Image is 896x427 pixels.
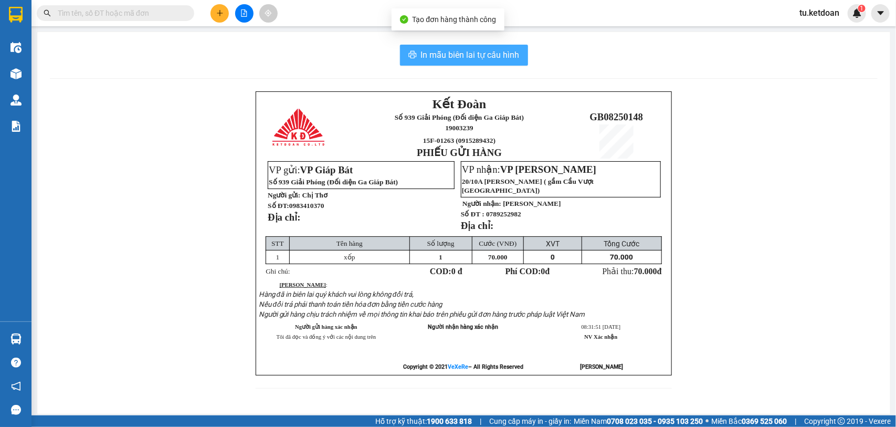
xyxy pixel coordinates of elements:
[289,202,324,210] span: 0983410370
[480,415,481,427] span: |
[268,191,300,199] strong: Người gửi:
[403,363,523,370] strong: Copyright © 2021 – All Rights Reserved
[266,267,290,275] span: Ghi chú:
[462,200,501,207] strong: Người nhận:
[852,8,862,18] img: icon-new-feature
[421,48,520,61] span: In mẫu biên lai tự cấu hình
[430,267,462,276] strong: COD:
[634,267,657,276] span: 70.000
[610,253,633,261] span: 70.000
[584,334,617,340] strong: NV Xác nhận
[742,417,787,425] strong: 0369 525 060
[277,334,376,340] span: Tôi đã đọc và đồng ý với các nội dung trên
[433,97,486,111] span: Kết Đoàn
[408,50,417,60] span: printer
[462,164,596,175] span: VP nhận:
[210,4,229,23] button: plus
[269,164,353,175] span: VP gửi:
[413,15,497,24] span: Tạo đơn hàng thành công
[259,300,442,308] span: Nếu đổi trả phải thanh toán tiền hóa đơn bằng tiền cước hàng
[524,237,582,251] td: XVT
[582,237,662,251] td: Tổng Cước
[590,111,644,122] span: GB08250148
[461,220,493,231] strong: Địa chỉ:
[427,417,472,425] strong: 1900 633 818
[486,210,521,218] span: 0789252982
[280,282,328,288] span: :
[395,113,524,121] span: Số 939 Giải Phóng (Đối diện Ga Giáp Bát)
[268,212,300,223] strong: Địa chỉ:
[439,253,442,261] span: 1
[344,253,355,261] span: xốp
[295,324,357,330] strong: Người gửi hàng xác nhận
[428,324,498,330] span: Người nhận hàng xác nhận
[541,267,545,276] span: 0
[489,415,571,427] span: Cung cấp máy in - giấy in:
[11,381,21,391] span: notification
[551,253,555,261] span: 0
[259,4,278,23] button: aim
[10,121,22,132] img: solution-icon
[860,5,863,12] span: 1
[268,202,324,210] strong: Số ĐT:
[479,239,517,247] span: Cước (VNĐ)
[9,7,23,23] img: logo-vxr
[451,267,462,276] span: 0 đ
[272,109,326,147] img: logo
[603,267,662,276] span: Phải thu:
[259,290,414,298] span: Hàng đã in biên lai quý khách vui lòng không đổi trả,
[10,95,22,106] img: warehouse-icon
[280,282,326,288] strong: [PERSON_NAME]
[10,68,22,79] img: warehouse-icon
[11,358,21,368] span: question-circle
[400,15,408,24] span: check-circle
[580,363,623,370] strong: [PERSON_NAME]
[705,419,709,423] span: ⚪️
[11,405,21,415] span: message
[10,334,22,345] img: warehouse-icon
[581,324,620,330] span: 08:31:51 [DATE]
[871,4,890,23] button: caret-down
[461,210,484,218] strong: Số ĐT :
[265,9,272,17] span: aim
[271,239,284,247] span: STT
[445,124,473,132] span: 19003239
[795,415,796,427] span: |
[10,42,22,53] img: warehouse-icon
[375,415,472,427] span: Hỗ trợ kỹ thuật:
[503,200,561,207] span: [PERSON_NAME]
[791,6,848,19] span: tu.ketdoan
[607,417,703,425] strong: 0708 023 035 - 0935 103 250
[858,5,866,12] sup: 1
[838,418,845,425] span: copyright
[58,7,182,19] input: Tìm tên, số ĐT hoặc mã đơn
[300,164,353,175] span: VP Giáp Bát
[44,9,51,17] span: search
[302,191,328,199] span: Chị Thơ
[336,239,363,247] span: Tên hàng
[448,363,468,370] a: VeXeRe
[259,310,585,318] span: Người gửi hàng chịu trách nhiệm về mọi thông tin khai báo trên phiếu gửi đơn hàng trước pháp luật...
[574,415,703,427] span: Miền Nam
[235,4,254,23] button: file-add
[657,267,662,276] span: đ
[276,253,280,261] span: 1
[505,267,550,276] strong: Phí COD: đ
[427,239,455,247] span: Số lượng
[423,137,496,144] span: 15F-01263 (0915289432)
[400,45,528,66] button: printerIn mẫu biên lai tự cấu hình
[462,178,594,194] span: 20/10A [PERSON_NAME] ( gầm Cầu Vượt [GEOGRAPHIC_DATA])
[500,164,596,175] span: VP [PERSON_NAME]
[240,9,248,17] span: file-add
[711,415,787,427] span: Miền Bắc
[876,8,886,18] span: caret-down
[269,178,398,186] span: Số 939 Giải Phóng (Đối diện Ga Giáp Bát)
[488,253,508,261] span: 70.000
[216,9,224,17] span: plus
[417,147,502,158] strong: PHIẾU GỬI HÀNG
